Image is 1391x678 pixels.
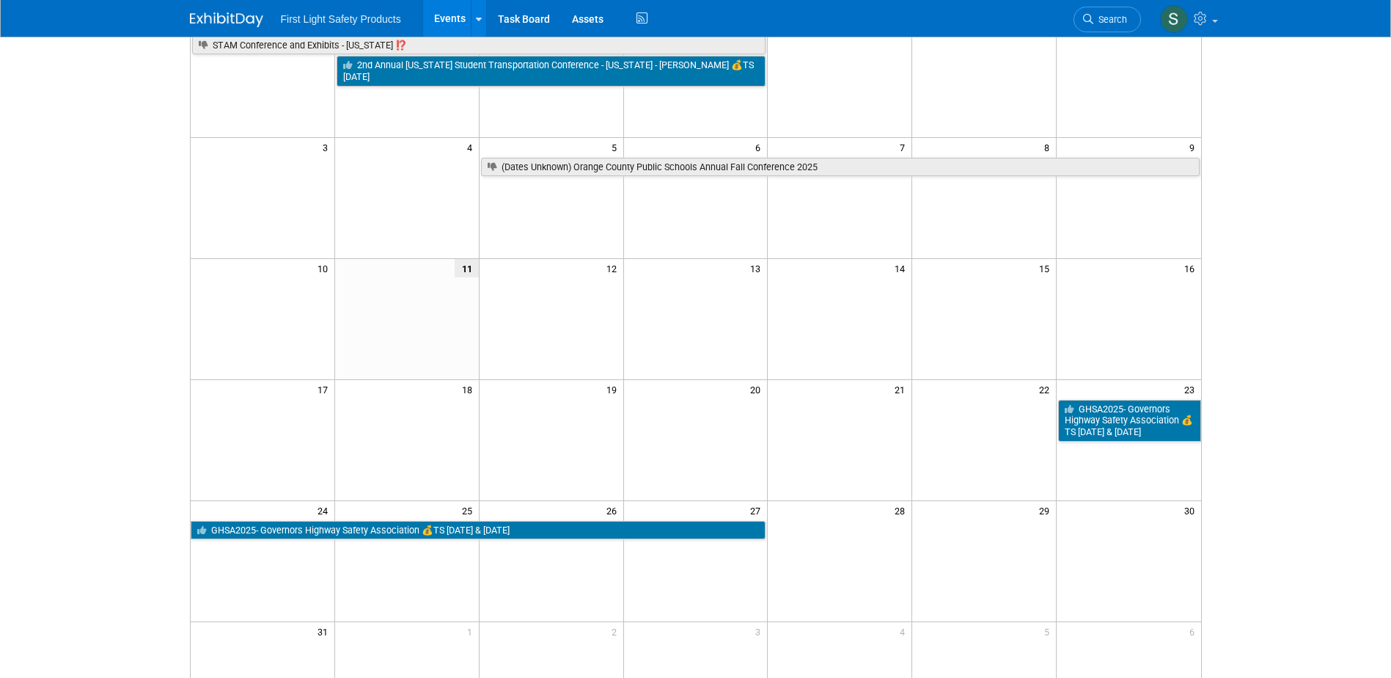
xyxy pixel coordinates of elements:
span: 8 [1043,138,1056,156]
a: (Dates Unknown) Orange County Public Schools Annual Fall Conference 2025 [481,158,1200,177]
span: 23 [1183,380,1201,398]
span: 30 [1183,501,1201,520]
span: 20 [749,380,767,398]
span: 22 [1038,380,1056,398]
span: 12 [605,259,623,277]
a: STAM Conference and Exhibits - [US_STATE] ⁉️ [192,36,766,55]
span: 18 [460,380,479,398]
span: 6 [754,138,767,156]
span: 9 [1188,138,1201,156]
span: 14 [893,259,911,277]
span: 4 [466,138,479,156]
span: Search [1093,14,1127,25]
a: Search [1073,7,1141,32]
span: 28 [893,501,911,520]
span: 6 [1188,622,1201,641]
span: 3 [754,622,767,641]
span: 1 [466,622,479,641]
span: First Light Safety Products [281,13,401,25]
span: 7 [898,138,911,156]
span: 17 [316,380,334,398]
span: 31 [316,622,334,641]
span: 3 [321,138,334,156]
a: 2nd Annual [US_STATE] Student Transportation Conference - [US_STATE] - [PERSON_NAME] 💰TS [DATE] [337,56,766,86]
a: GHSA2025- Governors Highway Safety Association 💰TS [DATE] & [DATE] [191,521,766,540]
span: 5 [610,138,623,156]
span: 21 [893,380,911,398]
span: 15 [1038,259,1056,277]
span: 4 [898,622,911,641]
span: 13 [749,259,767,277]
span: 2 [610,622,623,641]
span: 25 [460,501,479,520]
a: GHSA2025- Governors Highway Safety Association 💰TS [DATE] & [DATE] [1058,400,1200,442]
span: 26 [605,501,623,520]
span: 5 [1043,622,1056,641]
span: 16 [1183,259,1201,277]
img: Steph Willemsen [1160,5,1188,33]
img: ExhibitDay [190,12,263,27]
span: 11 [455,259,479,277]
span: 24 [316,501,334,520]
span: 29 [1038,501,1056,520]
span: 19 [605,380,623,398]
span: 27 [749,501,767,520]
span: 10 [316,259,334,277]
